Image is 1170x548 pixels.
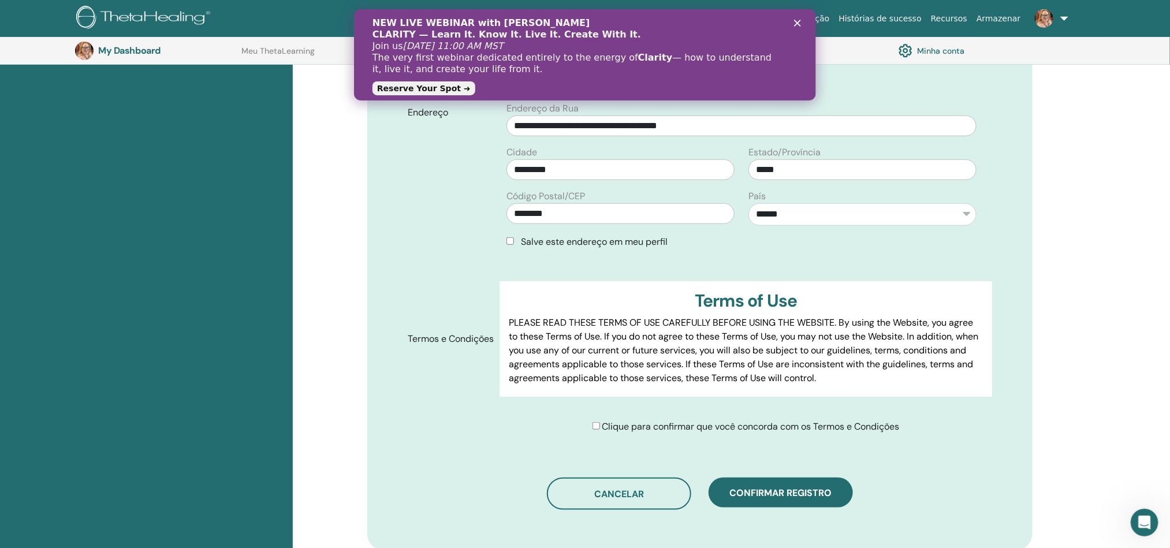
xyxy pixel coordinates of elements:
[506,102,579,115] label: Endereço da Rua
[777,8,834,29] a: Certificação
[1035,9,1053,28] img: default.jpg
[653,8,685,29] a: Sobre
[594,488,644,500] span: Cancelar
[972,8,1025,29] a: Armazenar
[521,236,668,248] span: Salve este endereço em meu perfil
[506,146,537,159] label: Cidade
[440,10,452,17] div: Fechar
[899,41,964,61] a: Minha conta
[509,316,983,385] p: PLEASE READ THESE TERMS OF USE CAREFULLY BEFORE USING THE WEBSITE. By using the Website, you agre...
[98,45,214,56] h3: My Dashboard
[899,41,912,61] img: cog.svg
[506,189,585,203] label: Código Postal/CEP
[399,328,500,350] label: Termos e Condições
[709,478,853,508] button: Confirmar registro
[241,46,315,65] a: Meu ThetaLearning
[399,102,500,124] label: Endereço
[730,487,832,499] span: Confirmar registro
[748,189,766,203] label: País
[834,8,926,29] a: Histórias de sucesso
[76,6,214,32] img: logo.png
[75,42,94,60] img: default.jpg
[685,8,777,29] a: Cursos e Seminários
[509,290,983,311] h3: Terms of Use
[602,420,900,433] span: Clique para confirmar que você concorda com os Termos e Condições
[926,8,972,29] a: Recursos
[547,478,691,510] button: Cancelar
[354,9,816,100] iframe: Intercom live chat banner
[1131,509,1158,536] iframe: Intercom live chat
[748,146,821,159] label: Estado/Província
